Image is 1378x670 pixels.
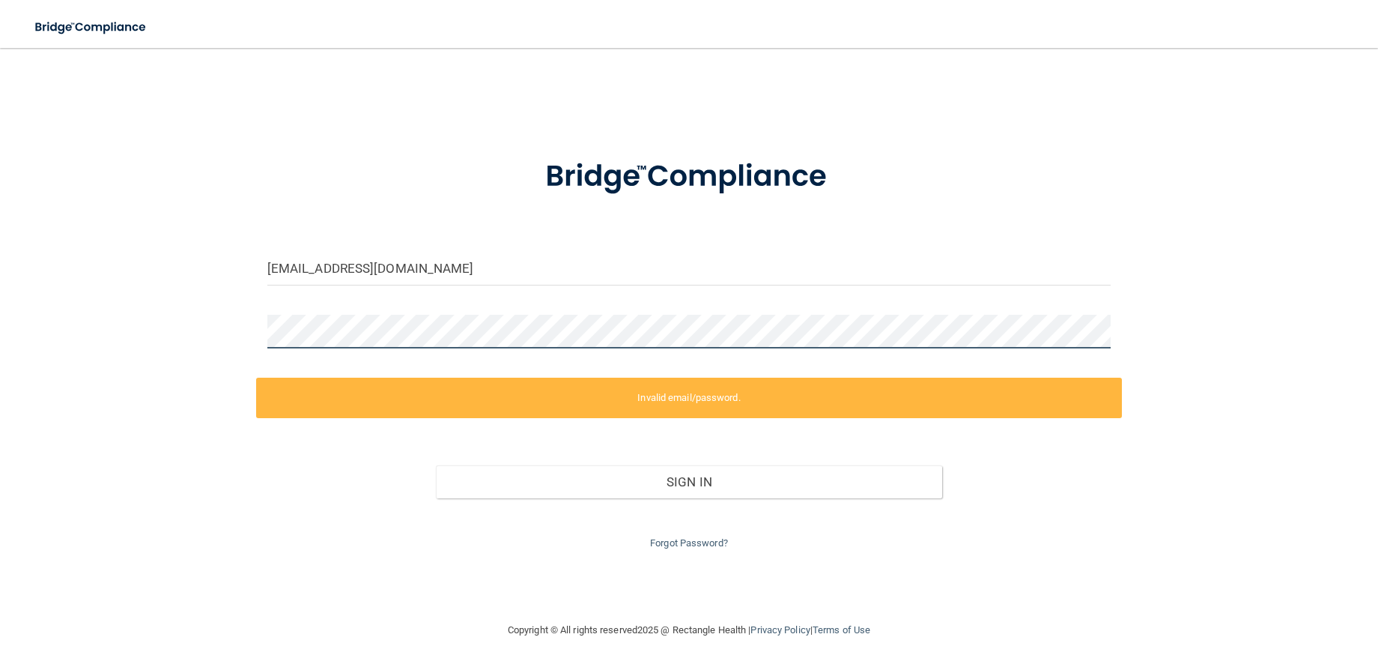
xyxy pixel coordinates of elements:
input: Email [267,252,1111,286]
a: Forgot Password? [650,537,728,549]
div: Copyright © All rights reserved 2025 @ Rectangle Health | | [416,606,962,654]
a: Privacy Policy [750,624,810,636]
iframe: Drift Widget Chat Controller [1119,564,1360,624]
button: Sign In [436,465,942,498]
img: bridge_compliance_login_screen.278c3ca4.svg [515,138,863,216]
a: Terms of Use [813,624,870,636]
label: Invalid email/password. [256,378,1122,418]
img: bridge_compliance_login_screen.278c3ca4.svg [22,12,160,43]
